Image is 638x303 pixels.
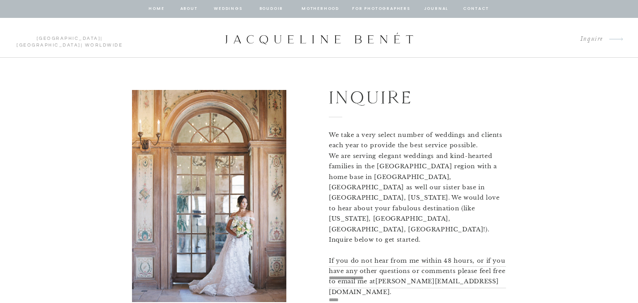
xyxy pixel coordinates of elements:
a: Motherhood [302,5,339,13]
a: Inquire [573,33,603,45]
a: Weddings [213,5,243,13]
a: home [148,5,165,13]
p: We take a very select number of weddings and clients each year to provide the best service possib... [329,130,506,253]
a: journal [422,5,450,13]
a: [GEOGRAPHIC_DATA] [17,43,81,47]
a: [GEOGRAPHIC_DATA] [37,36,101,41]
a: BOUDOIR [259,5,284,13]
a: contact [462,5,490,13]
h1: Inquire [329,83,476,110]
p: | | Worldwide [13,35,127,41]
a: for photographers [352,5,410,13]
a: about [179,5,198,13]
